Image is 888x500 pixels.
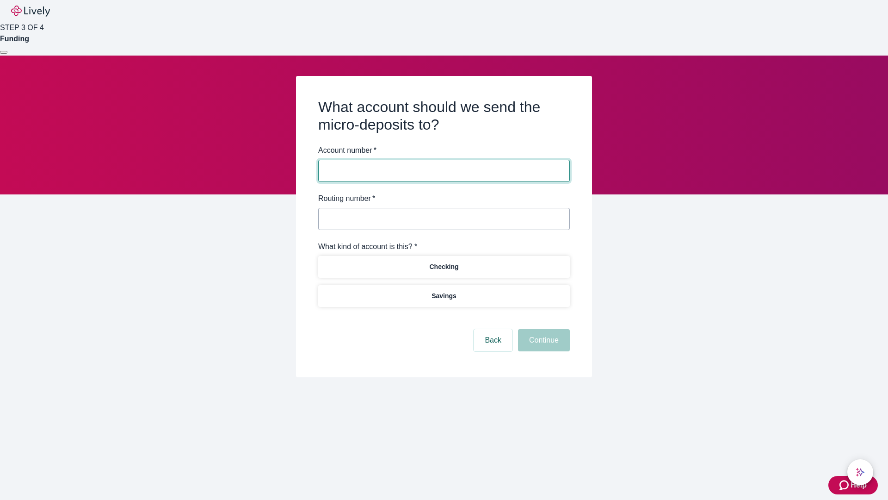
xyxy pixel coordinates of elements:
[432,291,456,301] p: Savings
[318,193,375,204] label: Routing number
[828,476,878,494] button: Zendesk support iconHelp
[11,6,50,17] img: Lively
[318,241,417,252] label: What kind of account is this? *
[474,329,512,351] button: Back
[847,459,873,485] button: chat
[318,145,376,156] label: Account number
[318,256,570,278] button: Checking
[318,98,570,134] h2: What account should we send the micro-deposits to?
[839,480,851,491] svg: Zendesk support icon
[851,480,867,491] span: Help
[318,285,570,307] button: Savings
[856,468,865,477] svg: Lively AI Assistant
[429,262,458,272] p: Checking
